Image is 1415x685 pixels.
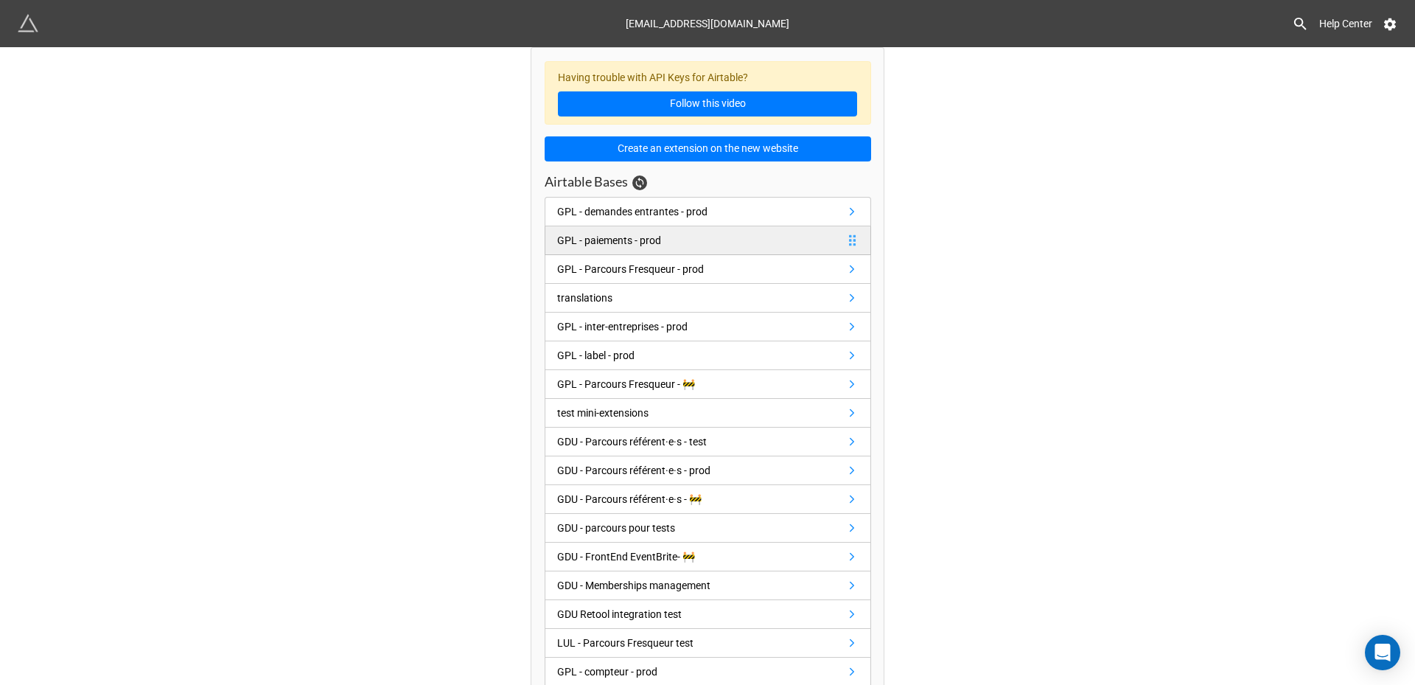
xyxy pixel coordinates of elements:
div: LUL - Parcours Fresqueur test [557,635,693,651]
h3: Airtable Bases [545,173,628,190]
div: GPL - demandes entrantes - prod [557,204,707,220]
div: GPL - label - prod [557,347,635,364]
a: GDU - Parcours référent·e·s - test [545,428,871,456]
div: test mini-extensions [557,405,649,421]
img: miniextensions-icon.73ae0678.png [18,13,38,34]
div: GPL - paiements - prod [557,232,661,248]
a: GPL - Parcours Fresqueur - 🚧 [545,370,871,399]
a: GPL - paiements - prod [545,226,871,255]
div: Open Intercom Messenger [1365,635,1400,670]
div: translations [557,290,612,306]
a: Help Center [1309,10,1383,37]
a: Follow this video [558,91,857,117]
div: GPL - compteur - prod [557,664,657,680]
a: GDU - Parcours référent·e·s - 🚧 [545,485,871,514]
a: GPL - label - prod [545,341,871,370]
a: GDU - FrontEnd EventBrite- 🚧 [545,543,871,571]
a: GDU Retool integration test [545,600,871,629]
a: GPL - inter-entreprises - prod [545,313,871,341]
div: GDU - Parcours référent·e·s - prod [557,462,710,479]
div: GDU - Parcours référent·e·s - 🚧 [557,491,702,507]
div: GDU - Memberships management [557,577,710,594]
div: [EMAIL_ADDRESS][DOMAIN_NAME] [626,10,789,37]
a: GDU - Parcours référent·e·s - prod [545,456,871,485]
a: test mini-extensions [545,399,871,428]
a: GDU - Memberships management [545,571,871,600]
div: GDU - Parcours référent·e·s - test [557,434,707,450]
div: GDU Retool integration test [557,606,682,622]
div: GPL - Parcours Fresqueur - prod [557,261,704,277]
div: GDU - parcours pour tests [557,520,675,536]
div: GPL - Parcours Fresqueur - 🚧 [557,376,695,392]
a: GPL - Parcours Fresqueur - prod [545,255,871,284]
a: GPL - demandes entrantes - prod [545,197,871,226]
div: GPL - inter-entreprises - prod [557,319,688,335]
div: GDU - FrontEnd EventBrite- 🚧 [557,549,695,565]
a: Sync Base Structure [632,175,647,190]
a: GDU - parcours pour tests [545,514,871,543]
button: Create an extension on the new website [545,136,871,161]
a: LUL - Parcours Fresqueur test [545,629,871,658]
div: Having trouble with API Keys for Airtable? [545,61,871,125]
a: translations [545,284,871,313]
